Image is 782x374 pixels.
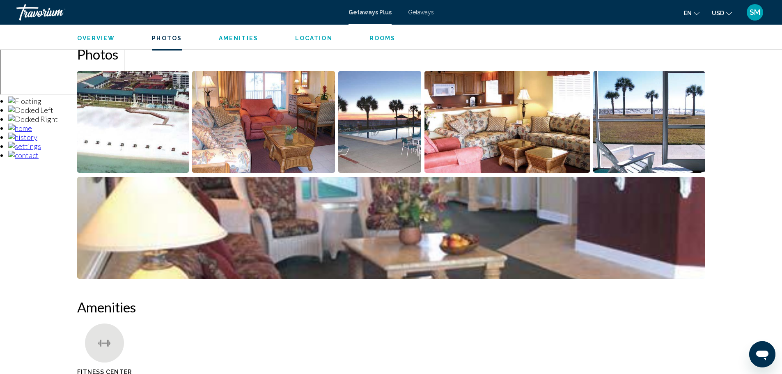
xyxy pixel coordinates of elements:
[8,142,41,151] img: Settings
[684,7,699,19] button: Change language
[77,71,189,173] button: Open full-screen image slider
[16,4,340,21] a: Travorium
[744,4,766,21] button: User Menu
[219,34,258,42] button: Amenities
[295,34,333,42] button: Location
[77,46,705,62] h2: Photos
[369,34,396,42] button: Rooms
[77,35,115,41] span: Overview
[77,177,705,279] button: Open full-screen image slider
[152,34,182,42] button: Photos
[295,35,333,41] span: Location
[369,35,396,41] span: Rooms
[408,9,434,16] a: Getaways
[750,8,760,16] span: SM
[424,71,590,173] button: Open full-screen image slider
[349,9,392,16] a: Getaways Plus
[77,299,705,315] h2: Amenities
[8,151,39,160] img: Contact
[219,35,258,41] span: Amenities
[712,7,732,19] button: Change currency
[712,10,724,16] span: USD
[192,71,335,173] button: Open full-screen image slider
[8,115,58,124] img: Docked Right
[77,34,115,42] button: Overview
[8,133,37,142] img: History
[8,106,53,115] img: Docked Left
[684,10,692,16] span: en
[152,35,182,41] span: Photos
[749,341,775,367] iframe: Button to launch messaging window
[593,71,705,173] button: Open full-screen image slider
[8,124,32,133] img: Home
[8,96,41,106] img: Floating
[338,71,422,173] button: Open full-screen image slider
